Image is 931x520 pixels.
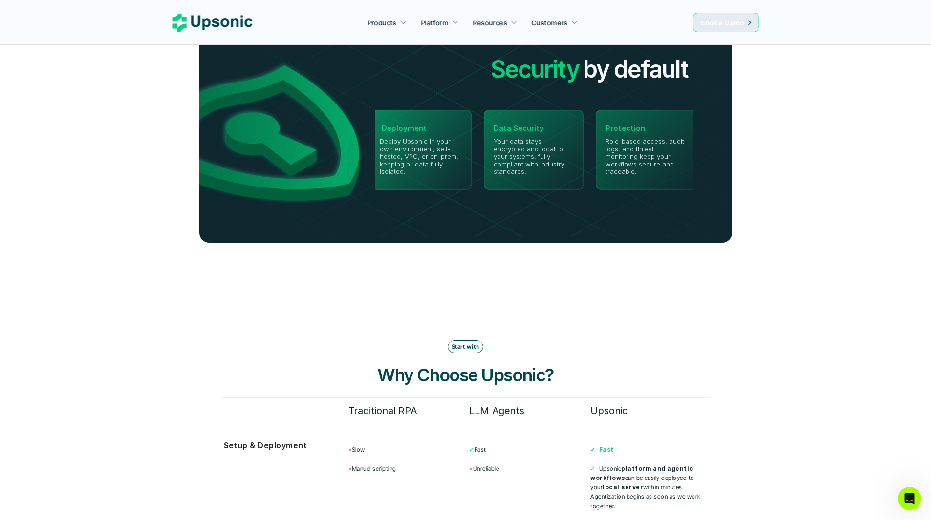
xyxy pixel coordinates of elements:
[452,343,479,350] p: Start with
[701,19,744,27] span: Book a Demo
[590,446,613,453] strong: ✓ Fast
[348,402,468,419] h6: Traditional RPA
[469,464,588,473] p: Unreliable
[469,402,588,419] h6: LLM Agents
[693,13,759,32] a: Book a Demo
[532,18,568,28] p: Customers
[590,402,710,419] h6: Upsonic
[590,464,710,511] p: Upsonic can be easily deployed to your within minutes. Agentization begins as soon as we work tog...
[590,465,595,472] span: ✓
[469,445,588,454] p: Fast
[898,487,921,510] iframe: Intercom live chat
[348,445,468,454] p: Slow
[603,483,643,491] strong: local server
[224,438,339,453] p: Setup & Deployment
[469,446,474,453] span: ✓
[348,464,468,473] p: Manuel scripting
[362,14,412,31] a: Products
[348,446,352,453] span: ×
[348,465,352,472] span: ×
[590,465,695,481] strong: platform and agentic workflows
[473,18,507,28] p: Resources
[319,363,612,387] h3: Why Choose Upsonic?
[421,18,448,28] p: Platform
[469,465,473,472] span: ×
[368,18,396,28] p: Products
